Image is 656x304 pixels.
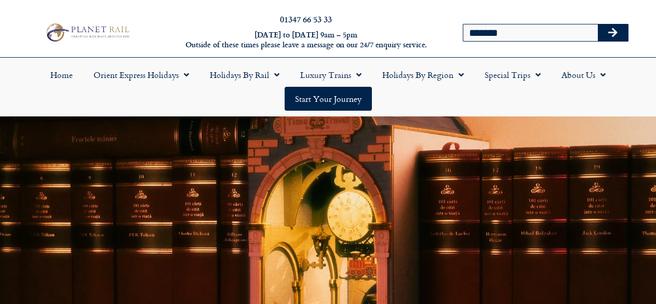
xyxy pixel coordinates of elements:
[551,63,616,87] a: About Us
[199,63,290,87] a: Holidays by Rail
[83,63,199,87] a: Orient Express Holidays
[474,63,551,87] a: Special Trips
[43,21,132,43] img: Planet Rail Train Holidays Logo
[5,63,651,111] nav: Menu
[598,24,628,41] button: Search
[290,63,372,87] a: Luxury Trains
[280,13,332,25] a: 01347 66 53 33
[285,87,372,111] a: Start your Journey
[372,63,474,87] a: Holidays by Region
[40,63,83,87] a: Home
[178,30,435,49] h6: [DATE] to [DATE] 9am – 5pm Outside of these times please leave a message on our 24/7 enquiry serv...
